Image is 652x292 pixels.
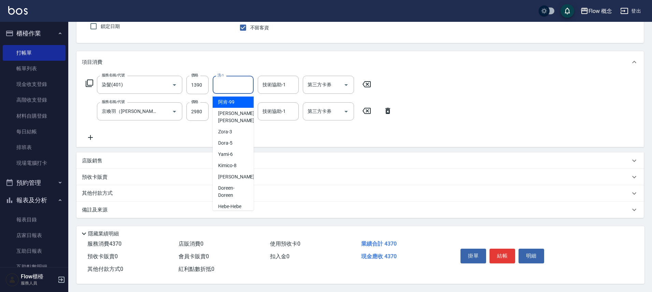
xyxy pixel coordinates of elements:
[82,59,102,66] p: 項目消費
[102,73,125,78] label: 服務名稱/代號
[361,240,397,247] span: 業績合計 4370
[3,191,66,209] button: 報表及分析
[3,108,66,124] a: 材料自購登錄
[8,6,28,15] img: Logo
[460,249,486,263] button: 掛單
[76,169,644,185] div: 預收卡販賣
[191,99,198,104] label: 價格
[341,106,352,117] button: Open
[3,259,66,275] a: 互助點數明細
[218,173,261,180] span: [PERSON_NAME] -16
[76,152,644,169] div: 店販銷售
[169,79,180,90] button: Open
[3,140,66,155] a: 排班表
[76,202,644,218] div: 備註及來源
[179,253,209,260] span: 會員卡販賣 0
[179,240,203,247] span: 店販消費 0
[3,174,66,192] button: 預約管理
[218,140,232,147] span: Dora -5
[87,253,118,260] span: 預收卡販賣 0
[218,185,248,199] span: Doreen -Doreen
[270,240,300,247] span: 使用預收卡 0
[250,24,269,31] span: 不留客資
[3,92,66,108] a: 高階收支登錄
[21,273,56,280] h5: Flow櫃檯
[82,206,108,214] p: 備註及來源
[519,249,544,263] button: 明細
[82,157,102,164] p: 店販銷售
[3,228,66,243] a: 店家日報表
[76,185,644,202] div: 其他付款方式
[3,76,66,92] a: 現金收支登錄
[218,151,233,158] span: Yami -6
[218,110,256,124] span: [PERSON_NAME] -[PERSON_NAME]
[179,266,214,272] span: 紅利點數折抵 0
[87,240,122,247] span: 服務消費 4370
[3,212,66,228] a: 報表目錄
[191,73,198,78] label: 價格
[3,61,66,76] a: 帳單列表
[3,155,66,171] a: 現場電腦打卡
[218,99,235,106] span: 阿肯 -99
[270,253,289,260] span: 扣入金 0
[217,73,224,78] label: 洗-1
[88,230,119,237] p: 隱藏業績明細
[3,45,66,61] a: 打帳單
[218,128,232,135] span: Zora -3
[218,203,241,210] span: Hebe -Hebe
[82,190,116,197] p: 其他付款方式
[87,266,123,272] span: 其他付款方式 0
[361,253,397,260] span: 現金應收 4370
[3,124,66,140] a: 每日結帳
[76,51,644,73] div: 項目消費
[218,162,237,169] span: Kimico -8
[5,273,19,287] img: Person
[169,106,180,117] button: Open
[490,249,515,263] button: 結帳
[21,280,56,286] p: 服務人員
[82,174,108,181] p: 預收卡販賣
[3,25,66,42] button: 櫃檯作業
[589,7,612,15] div: Flow 概念
[618,5,644,17] button: 登出
[3,243,66,259] a: 互助日報表
[341,79,352,90] button: Open
[101,23,120,30] span: 鎖定日期
[102,99,125,104] label: 服務名稱/代號
[578,4,615,18] button: Flow 概念
[561,4,574,18] button: save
